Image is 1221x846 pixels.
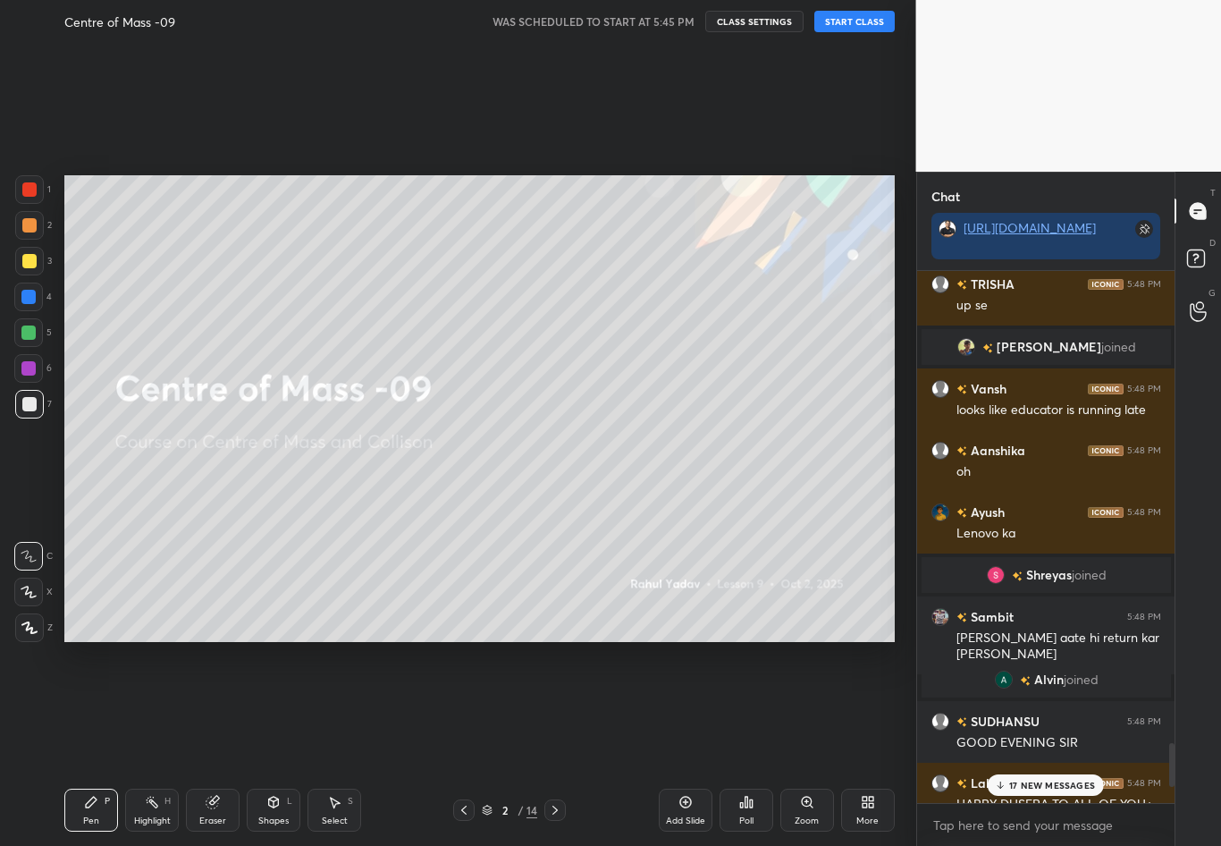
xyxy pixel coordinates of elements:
[64,13,175,30] h4: Centre of Mass -09
[199,816,226,825] div: Eraser
[956,796,1161,814] div: HAPPY DUSERA TO ALL OF YOU+
[1127,507,1161,518] div: 5:48 PM
[496,805,514,816] div: 2
[939,220,956,238] img: ceabdeb00eb74dbfa2d72374b0a91b33.jpg
[348,797,353,806] div: S
[917,173,974,220] p: Chat
[1088,279,1124,290] img: iconic-dark.1390631f.png
[931,713,949,731] img: default.png
[15,175,51,204] div: 1
[1033,673,1063,687] span: Alvin
[1009,780,1095,791] p: 17 NEW MESSAGES
[322,816,348,825] div: Select
[1025,568,1071,582] span: Shreyas
[956,630,1161,664] div: [PERSON_NAME] aate hi return kar [PERSON_NAME]
[14,578,53,606] div: X
[666,816,705,825] div: Add Slide
[956,297,1161,315] div: up se
[1088,507,1124,518] img: iconic-dark.1390631f.png
[856,816,879,825] div: More
[1208,286,1216,300] p: G
[14,542,53,571] div: C
[931,442,949,460] img: default.png
[14,318,52,347] div: 5
[1210,186,1216,199] p: T
[994,671,1012,689] img: 3
[931,275,949,293] img: default.png
[15,211,52,240] div: 2
[1127,445,1161,456] div: 5:48 PM
[287,797,292,806] div: L
[931,380,949,398] img: default.png
[956,446,967,456] img: no-rating-badge.077c3623.svg
[981,343,992,353] img: no-rating-badge.077c3623.svg
[964,219,1096,236] a: [URL][DOMAIN_NAME]
[956,463,1161,481] div: oh
[1071,568,1106,582] span: joined
[705,11,804,32] button: CLASS SETTINGS
[1100,340,1135,354] span: joined
[931,608,949,626] img: 89909e3b08904c9eb1b4a124047208c3.jpg
[956,280,967,290] img: no-rating-badge.077c3623.svg
[931,774,949,792] img: default.png
[956,717,967,727] img: no-rating-badge.077c3623.svg
[1088,384,1124,394] img: iconic-dark.1390631f.png
[956,613,967,622] img: no-rating-badge.077c3623.svg
[15,390,52,419] div: 7
[956,385,967,394] img: no-rating-badge.077c3623.svg
[967,275,1015,293] h6: TRISHA
[967,379,1006,398] h6: Vansh
[1127,716,1161,727] div: 5:48 PM
[1063,673,1098,687] span: joined
[956,338,974,356] img: db570dc694cb4b15b4afd6f6615180c8.jpg
[931,503,949,521] img: b6ef292dfbbd4a828844cb67d338be28.jpg
[1127,778,1161,789] div: 5:48 PM
[956,402,1161,419] div: looks like educator is running late
[83,816,99,825] div: Pen
[996,340,1100,354] span: [PERSON_NAME]
[15,613,53,642] div: Z
[967,774,1032,792] h6: Lakshyjeet
[1088,778,1124,789] img: iconic-dark.1390631f.png
[493,13,695,30] h5: WAS SCHEDULED TO START AT 5:45 PM
[14,354,52,383] div: 6
[814,11,895,32] button: START CLASS
[986,566,1004,584] img: 3
[795,816,819,825] div: Zoom
[956,779,967,789] img: no-rating-badge.077c3623.svg
[956,525,1161,543] div: Lenovo ka
[967,712,1040,731] h6: SUDHANSU
[258,816,289,825] div: Shapes
[1209,236,1216,250] p: D
[1127,612,1161,622] div: 5:48 PM
[956,508,967,518] img: no-rating-badge.077c3623.svg
[1011,571,1022,581] img: no-rating-badge.077c3623.svg
[967,503,1005,521] h6: Ayush
[134,816,171,825] div: Highlight
[917,271,1175,803] div: grid
[967,441,1025,460] h6: Aanshika
[739,816,754,825] div: Poll
[1088,445,1124,456] img: iconic-dark.1390631f.png
[14,283,52,311] div: 4
[1127,384,1161,394] div: 5:48 PM
[518,805,523,816] div: /
[15,247,52,275] div: 3
[1019,676,1030,686] img: no-rating-badge.077c3623.svg
[164,797,171,806] div: H
[956,734,1161,752] div: GOOD EVENING SIR
[1127,279,1161,290] div: 5:48 PM
[967,607,1014,626] h6: Sambit
[526,802,537,818] div: 14
[105,797,110,806] div: P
